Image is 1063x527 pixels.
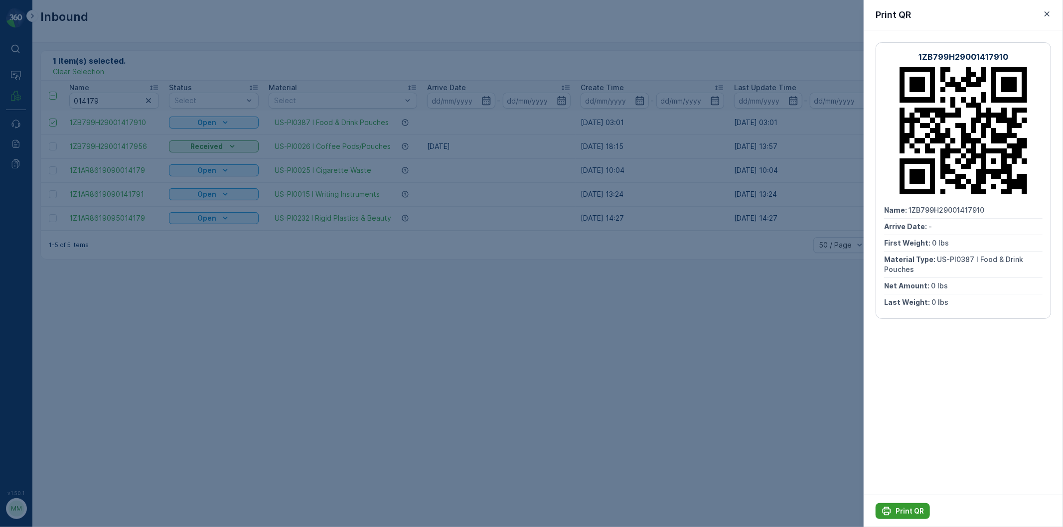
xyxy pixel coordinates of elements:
span: 0 lbs [932,239,949,247]
span: - [928,222,932,231]
span: 1ZB799H29026297469A [33,163,118,172]
span: - [53,180,56,188]
span: First Weight : [8,196,56,205]
span: Net Amount : [884,281,931,290]
span: Material Type : [8,213,61,221]
span: 0 lbs [931,281,948,290]
span: Net Amount : [8,229,55,238]
span: Arrive Date : [8,180,53,188]
span: 0 lbs [931,298,948,306]
span: Material Type : [884,255,937,263]
span: 0 lbs [56,246,73,254]
p: 1ZB799H29026297469A [480,8,581,20]
span: US-PI0387 I Food & Drink Pouches [884,255,1025,273]
span: Last Weight : [8,246,56,254]
span: 0 lbs [56,196,73,205]
button: Print QR [876,503,930,519]
span: 0 lbs [55,229,72,238]
span: Arrive Date : [884,222,928,231]
span: Last Weight : [884,298,931,306]
p: Print QR [896,506,924,516]
span: First Weight : [884,239,932,247]
p: 1ZB799H29001417910 [918,51,1008,63]
span: Name : [8,163,33,172]
p: Print QR [876,8,911,22]
span: US-PI0001 I Mixed Flexible Plastic [61,213,179,221]
span: 1ZB799H29001417910 [909,206,984,214]
span: Name : [884,206,909,214]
